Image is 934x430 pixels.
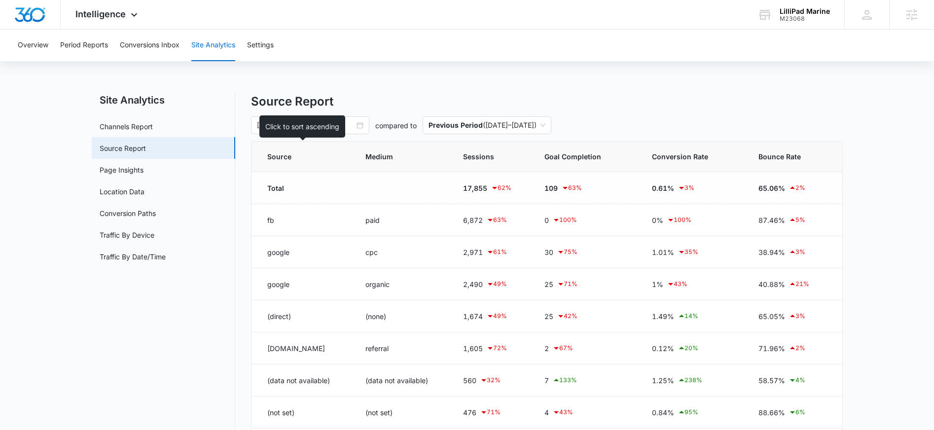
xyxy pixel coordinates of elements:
[100,165,144,175] a: Page Insights
[678,406,698,418] div: 95 %
[354,204,451,236] td: paid
[780,15,830,22] div: account id
[780,7,830,15] div: account name
[480,406,501,418] div: 71 %
[652,342,735,354] div: 0.12%
[652,151,720,162] span: Conversion Rate
[354,268,451,300] td: organic
[429,121,483,129] p: Previous Period
[486,342,507,354] div: 72 %
[18,30,48,61] button: Overview
[354,396,451,429] td: (not set)
[758,246,826,258] div: 38.94%
[544,406,628,418] div: 4
[92,93,235,107] h2: Site Analytics
[251,332,354,364] td: [DOMAIN_NAME]
[652,182,735,194] div: 0.61%
[100,251,166,262] a: Traffic By Date/Time
[652,310,735,322] div: 1.49%
[486,278,507,290] div: 49 %
[251,364,354,396] td: (data not available)
[652,374,735,386] div: 1.25%
[758,151,812,162] span: Bounce Rate
[463,342,521,354] div: 1,605
[480,374,501,386] div: 32 %
[486,310,507,322] div: 49 %
[429,117,545,134] span: ( [DATE] – [DATE] )
[789,374,805,386] div: 4 %
[789,310,805,322] div: 3 %
[463,278,521,290] div: 2,490
[544,246,628,258] div: 30
[247,30,274,61] button: Settings
[544,151,613,162] span: Goal Completion
[758,342,826,354] div: 71.96%
[789,342,805,354] div: 2 %
[678,342,698,354] div: 20 %
[758,310,826,322] div: 65.05%
[758,278,826,290] div: 40.88%
[544,214,628,226] div: 0
[251,268,354,300] td: google
[120,30,180,61] button: Conversions Inbox
[100,230,154,240] a: Traffic By Device
[667,214,691,226] div: 100 %
[267,151,327,162] span: Source
[100,208,156,218] a: Conversion Paths
[652,278,735,290] div: 1%
[544,278,628,290] div: 25
[544,374,628,386] div: 7
[667,278,687,290] div: 43 %
[561,182,582,194] div: 63 %
[365,151,425,162] span: Medium
[354,332,451,364] td: referral
[463,406,521,418] div: 476
[678,374,702,386] div: 238 %
[191,30,235,61] button: Site Analytics
[789,278,809,290] div: 21 %
[491,182,511,194] div: 62 %
[60,30,108,61] button: Period Reports
[678,182,694,194] div: 3 %
[789,246,805,258] div: 3 %
[486,214,507,226] div: 63 %
[463,310,521,322] div: 1,674
[678,246,698,258] div: 35 %
[789,406,805,418] div: 6 %
[652,406,735,418] div: 0.84%
[557,278,577,290] div: 71 %
[463,246,521,258] div: 2,971
[552,374,577,386] div: 133 %
[557,310,577,322] div: 42 %
[463,182,521,194] div: 17,855
[251,396,354,429] td: (not set)
[354,364,451,396] td: (data not available)
[758,214,826,226] div: 87.46%
[463,374,521,386] div: 560
[251,172,354,204] td: Total
[652,246,735,258] div: 1.01%
[251,236,354,268] td: google
[375,120,417,131] p: compared to
[758,406,826,418] div: 88.66%
[544,310,628,322] div: 25
[354,300,451,332] td: (none)
[486,246,507,258] div: 61 %
[544,182,628,194] div: 109
[678,310,698,322] div: 14 %
[100,121,153,132] a: Channels Report
[758,182,826,194] div: 65.06%
[75,9,126,19] span: Intelligence
[251,204,354,236] td: fb
[758,374,826,386] div: 58.57%
[100,186,144,197] a: Location Data
[257,120,298,131] input: Start date
[259,115,345,138] div: Click to sort ascending
[463,151,506,162] span: Sessions
[251,93,843,110] h4: Source Report
[557,246,577,258] div: 75 %
[251,300,354,332] td: (direct)
[552,342,573,354] div: 67 %
[789,214,805,226] div: 5 %
[552,406,573,418] div: 43 %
